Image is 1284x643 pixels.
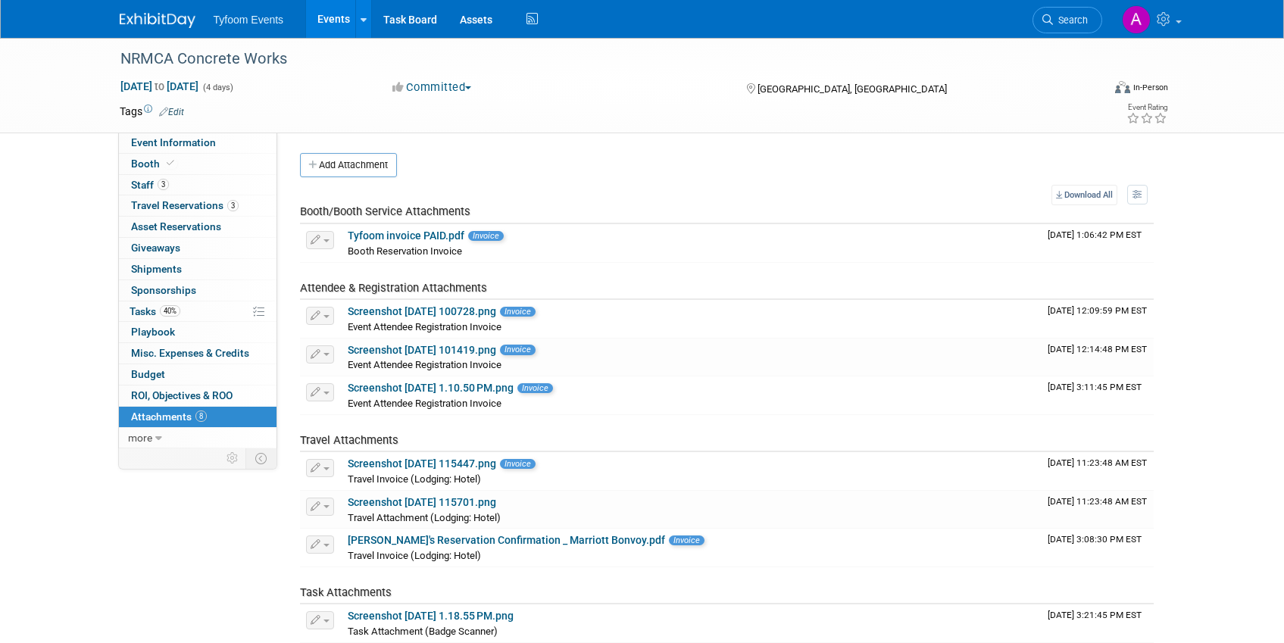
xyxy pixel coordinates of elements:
[130,305,180,317] span: Tasks
[119,322,276,342] a: Playbook
[119,238,276,258] a: Giveaways
[348,512,501,523] span: Travel Attachment (Lodging: Hotel)
[128,432,152,444] span: more
[119,407,276,427] a: Attachments8
[1042,529,1154,567] td: Upload Timestamp
[1126,104,1167,111] div: Event Rating
[131,347,249,359] span: Misc. Expenses & Credits
[348,398,501,409] span: Event Attendee Registration Invoice
[348,496,496,508] a: Screenshot [DATE] 115701.png
[1048,382,1142,392] span: Upload Timestamp
[131,326,175,338] span: Playbook
[131,284,196,296] span: Sponsorships
[468,231,504,241] span: Invoice
[1048,305,1147,316] span: Upload Timestamp
[300,281,487,295] span: Attendee & Registration Attachments
[1042,491,1154,529] td: Upload Timestamp
[131,389,233,401] span: ROI, Objectives & ROO
[1122,5,1151,34] img: Angie Nichols
[348,473,481,485] span: Travel Invoice (Lodging: Hotel)
[131,368,165,380] span: Budget
[131,410,207,423] span: Attachments
[214,14,284,26] span: Tyfoom Events
[1033,7,1102,33] a: Search
[202,83,233,92] span: (4 days)
[119,154,276,174] a: Booth
[119,133,276,153] a: Event Information
[119,385,276,406] a: ROI, Objectives & ROO
[1048,610,1142,620] span: Upload Timestamp
[131,199,239,211] span: Travel Reservations
[1042,339,1154,376] td: Upload Timestamp
[1053,14,1088,26] span: Search
[119,217,276,237] a: Asset Reservations
[119,259,276,279] a: Shipments
[1048,344,1147,354] span: Upload Timestamp
[1013,79,1169,101] div: Event Format
[131,220,221,233] span: Asset Reservations
[119,301,276,322] a: Tasks40%
[500,459,536,469] span: Invoice
[158,179,169,190] span: 3
[1051,185,1117,205] a: Download All
[131,179,169,191] span: Staff
[1132,82,1168,93] div: In-Person
[1048,496,1147,507] span: Upload Timestamp
[119,343,276,364] a: Misc. Expenses & Credits
[245,448,276,468] td: Toggle Event Tabs
[348,457,496,470] a: Screenshot [DATE] 115447.png
[1048,534,1142,545] span: Upload Timestamp
[1042,300,1154,338] td: Upload Timestamp
[131,242,180,254] span: Giveaways
[119,428,276,448] a: more
[348,550,481,561] span: Travel Invoice (Lodging: Hotel)
[119,280,276,301] a: Sponsorships
[348,321,501,332] span: Event Attendee Registration Invoice
[348,245,462,257] span: Booth Reservation Invoice
[348,610,514,622] a: Screenshot [DATE] 1.18.55 PM.png
[348,359,501,370] span: Event Attendee Registration Invoice
[348,382,514,394] a: Screenshot [DATE] 1.10.50 PM.png
[1042,452,1154,490] td: Upload Timestamp
[167,159,174,167] i: Booth reservation complete
[131,263,182,275] span: Shipments
[348,344,496,356] a: Screenshot [DATE] 101419.png
[758,83,947,95] span: [GEOGRAPHIC_DATA], [GEOGRAPHIC_DATA]
[1042,376,1154,414] td: Upload Timestamp
[300,153,397,177] button: Add Attachment
[119,364,276,385] a: Budget
[159,107,184,117] a: Edit
[348,534,665,546] a: [PERSON_NAME]'s Reservation Confirmation _ Marriott Bonvoy.pdf
[119,175,276,195] a: Staff3
[120,13,195,28] img: ExhibitDay
[348,305,496,317] a: Screenshot [DATE] 100728.png
[1042,224,1154,262] td: Upload Timestamp
[500,345,536,354] span: Invoice
[669,535,704,545] span: Invoice
[300,204,470,218] span: Booth/Booth Service Attachments
[152,80,167,92] span: to
[115,45,1079,73] div: NRMCA Concrete Works
[1048,229,1142,240] span: Upload Timestamp
[195,410,207,422] span: 8
[1042,604,1154,642] td: Upload Timestamp
[120,80,199,93] span: [DATE] [DATE]
[517,383,553,393] span: Invoice
[1115,81,1130,93] img: Format-Inperson.png
[387,80,477,95] button: Committed
[348,229,464,242] a: Tyfoom invoice PAID.pdf
[1048,457,1147,468] span: Upload Timestamp
[120,104,184,119] td: Tags
[300,585,392,599] span: Task Attachments
[348,626,498,637] span: Task Attachment (Badge Scanner)
[131,136,216,148] span: Event Information
[119,195,276,216] a: Travel Reservations3
[300,433,398,447] span: Travel Attachments
[220,448,246,468] td: Personalize Event Tab Strip
[131,158,177,170] span: Booth
[500,307,536,317] span: Invoice
[227,200,239,211] span: 3
[160,305,180,317] span: 40%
